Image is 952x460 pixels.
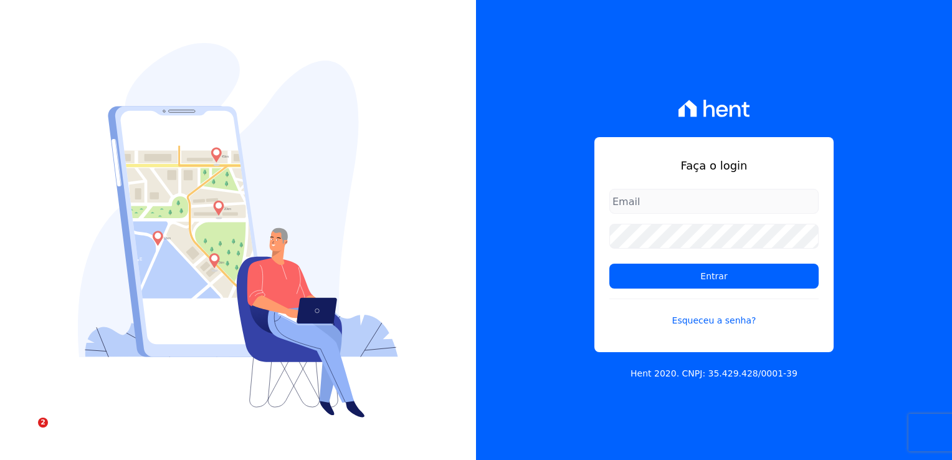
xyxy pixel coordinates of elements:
[609,157,819,174] h1: Faça o login
[609,264,819,289] input: Entrar
[609,299,819,327] a: Esqueceu a senha?
[609,189,819,214] input: Email
[78,43,398,418] img: Login
[38,418,48,428] span: 2
[631,367,797,380] p: Hent 2020. CNPJ: 35.429.428/0001-39
[12,418,42,448] iframe: Intercom live chat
